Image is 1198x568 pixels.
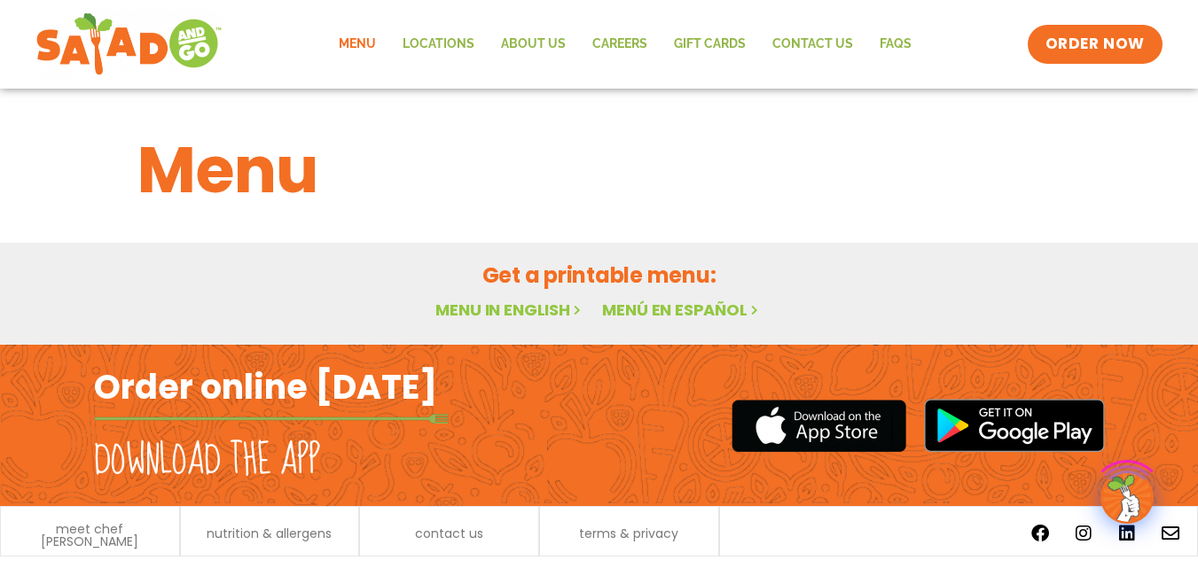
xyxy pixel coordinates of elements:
a: Menu [325,24,389,65]
a: contact us [415,527,483,540]
a: About Us [488,24,579,65]
h2: Get a printable menu: [137,260,1061,291]
span: ORDER NOW [1045,34,1145,55]
img: fork [94,414,449,424]
h2: Download the app [94,436,320,486]
a: Careers [579,24,661,65]
img: appstore [732,397,906,455]
h2: Order online [DATE] [94,365,437,408]
a: FAQs [866,24,925,65]
a: GIFT CARDS [661,24,759,65]
a: meet chef [PERSON_NAME] [10,523,170,548]
img: google_play [924,399,1105,452]
a: nutrition & allergens [207,527,332,540]
a: ORDER NOW [1028,25,1163,64]
a: terms & privacy [579,527,678,540]
a: Menu in English [435,299,584,321]
a: Locations [389,24,488,65]
h1: Menu [137,122,1061,218]
img: new-SAG-logo-768×292 [35,9,223,80]
nav: Menu [325,24,925,65]
a: Contact Us [759,24,866,65]
a: Menú en español [602,299,762,321]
